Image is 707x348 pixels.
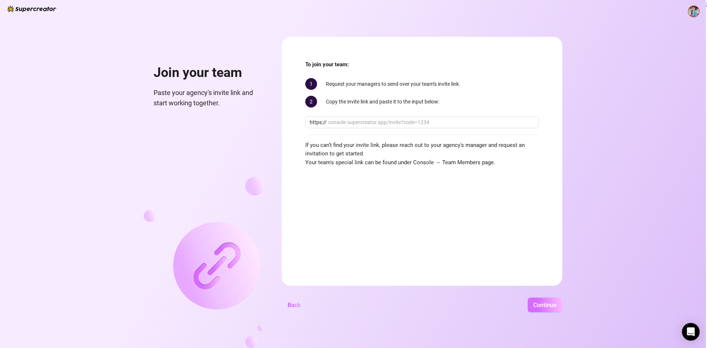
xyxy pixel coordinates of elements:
[682,323,700,341] div: Open Intercom Messenger
[688,6,699,17] img: ACg8ocJOhHnSdZ1etdLm-YGZfJJCheuTosNni68ony4jtk8uwwrrlwWq=s96-c
[288,302,300,309] span: Back
[7,6,56,12] img: logo
[533,302,557,309] span: Continue
[310,118,327,126] span: https://
[305,61,349,68] strong: To join your team:
[328,118,534,126] input: console.supercreator.app/invite?code=1234
[305,96,539,108] div: Copy the invite link and paste it to the input below:
[305,141,539,167] span: If you can’t find your invite link, please reach out to your agency's manager and request an invi...
[154,65,264,81] h1: Join your team
[305,78,539,90] div: Request your managers to send over your team’s invite link.
[282,298,306,312] button: Back
[528,298,562,312] button: Continue
[305,96,317,108] span: 2
[305,78,317,90] span: 1
[154,88,264,109] span: Paste your agency's invite link and start working together.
